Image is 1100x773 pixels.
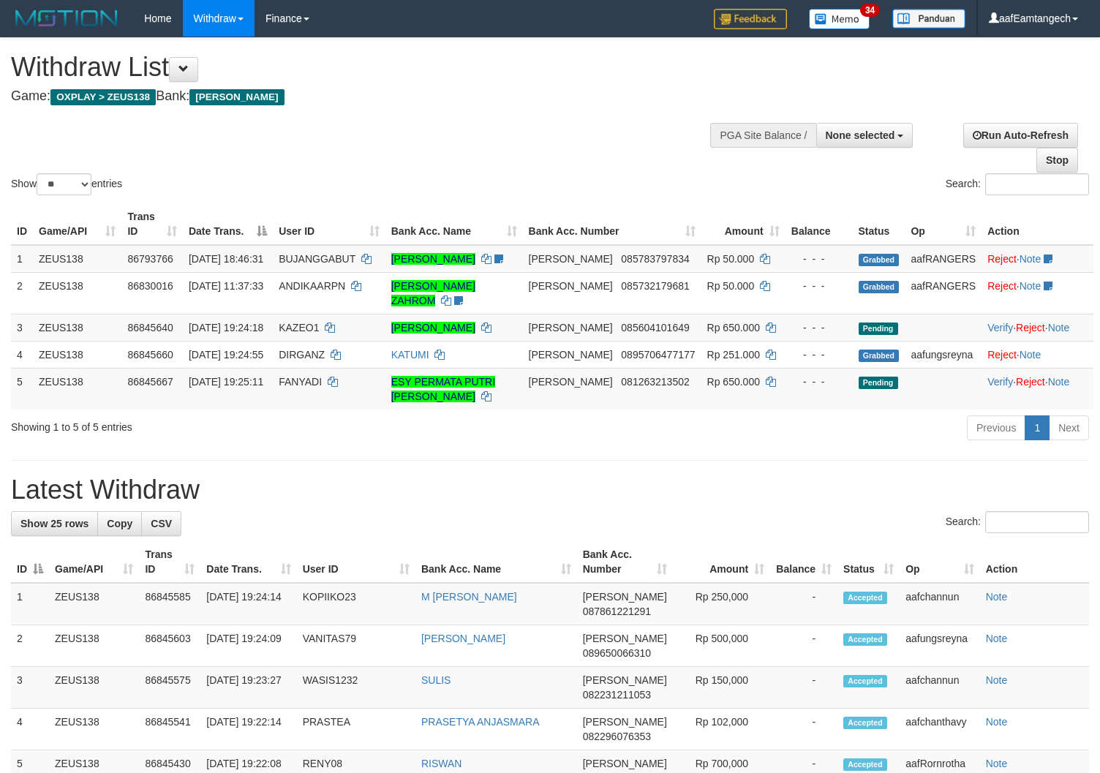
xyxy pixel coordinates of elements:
a: Copy [97,511,142,536]
td: 3 [11,667,49,709]
td: aafRANGERS [905,272,982,314]
td: - [770,583,837,625]
th: Game/API: activate to sort column ascending [33,203,121,245]
span: Accepted [843,592,887,604]
a: Note [986,716,1008,728]
td: - [770,625,837,667]
td: ZEUS138 [33,245,121,273]
th: Date Trans.: activate to sort column ascending [200,541,296,583]
th: Balance [786,203,853,245]
a: 1 [1025,415,1050,440]
h4: Game: Bank: [11,89,719,104]
th: ID: activate to sort column descending [11,541,49,583]
td: 86845603 [139,625,200,667]
span: 34 [860,4,880,17]
span: Rp 650.000 [707,376,760,388]
a: Show 25 rows [11,511,98,536]
img: Button%20Memo.svg [809,9,870,29]
th: Date Trans.: activate to sort column descending [183,203,273,245]
span: FANYADI [279,376,322,388]
a: Note [986,758,1008,769]
td: - [770,709,837,750]
a: SULIS [421,674,451,686]
span: Accepted [843,758,887,771]
td: 1 [11,245,33,273]
th: Trans ID: activate to sort column ascending [139,541,200,583]
div: PGA Site Balance / [710,123,815,148]
label: Search: [946,511,1089,533]
span: Accepted [843,675,887,687]
td: ZEUS138 [33,272,121,314]
span: Copy 082296076353 to clipboard [583,731,651,742]
td: · [982,245,1093,273]
td: aafungsreyna [905,341,982,368]
span: [DATE] 19:24:55 [189,349,263,361]
span: DIRGANZ [279,349,325,361]
a: Note [1020,280,1041,292]
a: KATUMI [391,349,429,361]
td: 3 [11,314,33,341]
span: 86845667 [127,376,173,388]
span: [DATE] 18:46:31 [189,253,263,265]
h1: Latest Withdraw [11,475,1089,505]
span: KAZEO1 [279,322,319,333]
td: aafRANGERS [905,245,982,273]
a: Reject [987,349,1017,361]
select: Showentries [37,173,91,195]
span: Accepted [843,633,887,646]
td: Rp 102,000 [673,709,770,750]
td: VANITAS79 [297,625,415,667]
th: User ID: activate to sort column ascending [273,203,385,245]
td: ZEUS138 [33,314,121,341]
td: aafchannun [900,667,979,709]
span: Copy 081263213502 to clipboard [621,376,689,388]
th: Bank Acc. Name: activate to sort column ascending [415,541,577,583]
td: 2 [11,625,49,667]
span: 86793766 [127,253,173,265]
th: Bank Acc. Name: activate to sort column ascending [385,203,523,245]
th: User ID: activate to sort column ascending [297,541,415,583]
a: Note [986,633,1008,644]
h1: Withdraw List [11,53,719,82]
span: OXPLAY > ZEUS138 [50,89,156,105]
span: 86830016 [127,280,173,292]
img: Feedback.jpg [714,9,787,29]
span: [PERSON_NAME] [583,674,667,686]
a: [PERSON_NAME] ZAHROM [391,280,475,306]
a: Previous [967,415,1025,440]
th: Game/API: activate to sort column ascending [49,541,139,583]
a: Stop [1036,148,1078,173]
td: ZEUS138 [49,625,139,667]
div: - - - [791,347,847,362]
span: Copy 087861221291 to clipboard [583,606,651,617]
span: [PERSON_NAME] [529,376,613,388]
td: 86845575 [139,667,200,709]
span: Rp 650.000 [707,322,760,333]
th: Status [853,203,905,245]
a: ESY PERMATA PUTRI [PERSON_NAME] [391,376,495,402]
span: Grabbed [859,254,900,266]
div: - - - [791,279,847,293]
th: Bank Acc. Number: activate to sort column ascending [577,541,673,583]
td: 2 [11,272,33,314]
span: Show 25 rows [20,518,88,529]
td: 4 [11,341,33,368]
span: [DATE] 19:24:18 [189,322,263,333]
th: Trans ID: activate to sort column ascending [121,203,182,245]
td: · [982,272,1093,314]
input: Search: [985,511,1089,533]
td: WASIS1232 [297,667,415,709]
td: 1 [11,583,49,625]
td: Rp 500,000 [673,625,770,667]
a: Reject [1016,376,1045,388]
div: - - - [791,320,847,335]
a: Note [1020,349,1041,361]
th: Amount: activate to sort column ascending [673,541,770,583]
th: ID [11,203,33,245]
span: Copy 0895706477177 to clipboard [621,349,695,361]
span: Copy 082231211053 to clipboard [583,689,651,701]
td: 5 [11,368,33,410]
th: Op: activate to sort column ascending [900,541,979,583]
a: RISWAN [421,758,462,769]
a: Next [1049,415,1089,440]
